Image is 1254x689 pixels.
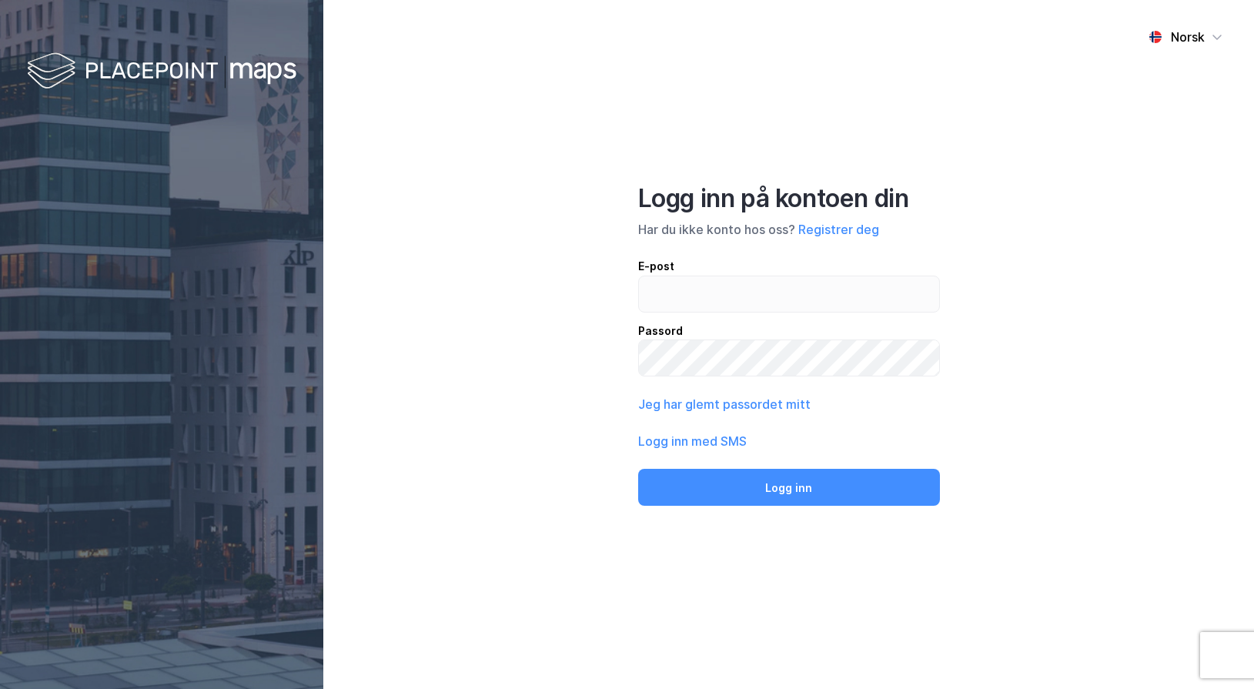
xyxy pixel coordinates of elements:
button: Logg inn [638,469,940,506]
div: Passord [638,322,940,340]
button: Registrer deg [798,220,879,239]
div: Logg inn på kontoen din [638,183,940,214]
button: Jeg har glemt passordet mitt [638,395,811,413]
div: E-post [638,257,940,276]
div: Norsk [1171,28,1205,46]
div: Har du ikke konto hos oss? [638,220,940,239]
img: logo-white.f07954bde2210d2a523dddb988cd2aa7.svg [27,49,296,95]
button: Logg inn med SMS [638,432,747,450]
